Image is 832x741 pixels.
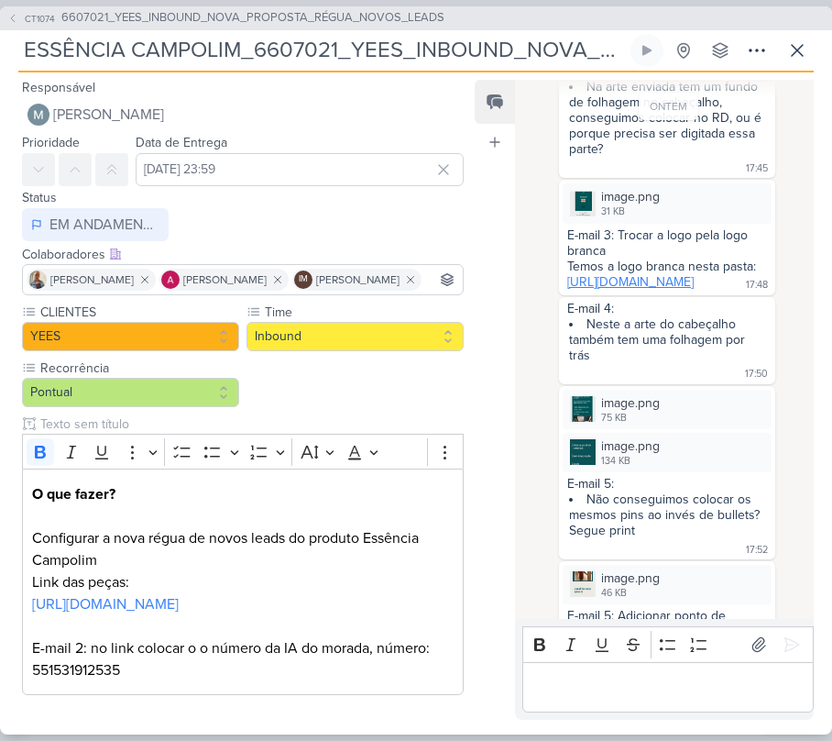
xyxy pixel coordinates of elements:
div: image.png [601,187,660,206]
img: 9LePthzc33S1MgwE45g3M4j9Evr4Yvb2rw3hn9Zm.png [570,571,596,597]
div: Colaboradores [22,245,464,264]
div: 17:48 [746,278,768,293]
span: [PERSON_NAME] [316,271,400,288]
div: E-mail 3: Trocar a logo pela logo branca [567,227,767,259]
button: Pontual [22,378,239,407]
div: E-mail 5: [567,476,767,492]
button: Inbound [246,322,464,351]
span: [PERSON_NAME] [50,271,134,288]
img: vsj00bI1MW38sJfFgRRXRQAgLwIBqVtsv6vK9bUJ.png [570,191,596,216]
div: EM ANDAMENTO [49,214,159,236]
div: image.png [563,390,772,429]
input: Buscar [425,269,459,291]
img: Alessandra Gomes [161,271,180,289]
a: [URL][DOMAIN_NAME] [567,274,694,290]
div: image.png [601,437,660,456]
a: [URL][DOMAIN_NAME] [32,595,179,614]
div: image.png [601,393,660,413]
li: Neste a arte do cabeçalho também tem uma folhagem por trás [569,316,767,363]
input: Kard Sem Título [18,34,627,67]
input: Texto sem título [37,415,464,434]
div: Ligar relógio [640,43,654,58]
label: Data de Entrega [136,135,227,150]
div: Editor toolbar [522,626,814,662]
div: 46 KB [601,586,660,601]
li: Na arte enviada tem um fundo de folhagem no cabeçalho, conseguimos colocar no RD, ou é porque pre... [569,79,767,157]
div: E-mail 5: Adicionar ponto de interrogação "?" ao final da frase, segue print [567,608,757,655]
p: IM [299,275,308,284]
strong: O que fazer? [32,485,115,503]
div: Editor editing area: main [22,469,464,695]
div: image.png [563,183,772,223]
div: 17:50 [745,367,768,382]
div: image.png [601,569,660,588]
label: Status [22,190,57,205]
div: image.png [563,565,772,604]
div: Editor editing area: main [522,662,814,713]
span: [PERSON_NAME] [53,104,164,126]
img: Iara Santos [28,271,47,289]
div: 31 KB [601,205,660,219]
div: 17:52 [746,543,768,558]
label: Time [263,303,464,322]
label: Recorrência [38,359,239,378]
div: Editor toolbar [22,434,464,470]
label: Prioridade [22,135,80,150]
label: Responsável [22,80,95,95]
div: 75 KB [601,411,660,426]
span: [PERSON_NAME] [183,271,267,288]
img: Ph4c3XAk5qH1sDyHpk9taVAZfkBXGmpFoLJb2BKl.png [570,439,596,465]
img: JNpE44vRcnEBVViZ1JHeUfghQuemo8LWU5EhbOme.png [570,396,596,422]
div: Isabella Machado Guimarães [294,271,312,289]
div: Temos a logo branca nesta pasta: [567,259,756,290]
p: Configurar a nova régua de novos leads do produto Essência Campolim Link das peças: E-mail 2: no ... [32,483,454,681]
img: Mariana Amorim [27,104,49,126]
button: EM ANDAMENTO [22,208,169,241]
button: YEES [22,322,239,351]
li: Não conseguimos colocar os mesmos pins ao invés de bullets? Segue print [569,492,767,538]
button: [PERSON_NAME] [22,98,464,131]
div: 17:45 [746,161,768,176]
div: 134 KB [601,454,660,469]
label: CLIENTES [38,303,239,322]
div: image.png [563,433,772,472]
div: E-mail 4: [567,301,767,316]
input: Select a date [136,153,464,186]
